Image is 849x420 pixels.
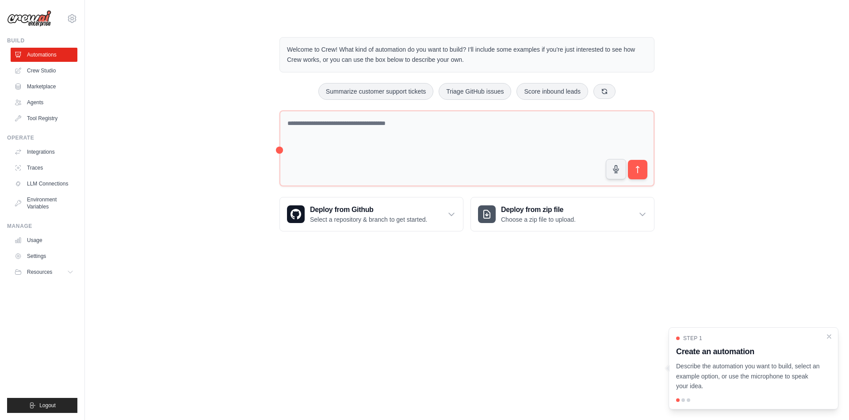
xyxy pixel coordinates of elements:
p: Select a repository & branch to get started. [310,215,427,224]
span: Step 1 [683,335,702,342]
img: Logo [7,10,51,27]
a: Traces [11,161,77,175]
h3: Deploy from zip file [501,204,576,215]
button: Triage GitHub issues [439,83,511,100]
p: Welcome to Crew! What kind of automation do you want to build? I'll include some examples if you'... [287,45,647,65]
p: Choose a zip file to upload. [501,215,576,224]
a: Tool Registry [11,111,77,125]
a: Usage [11,233,77,247]
a: Settings [11,249,77,263]
h3: Deploy from Github [310,204,427,215]
a: Automations [11,48,77,62]
button: Logout [7,398,77,413]
div: Operate [7,134,77,141]
button: Summarize customer support tickets [318,83,433,100]
a: LLM Connections [11,177,77,191]
button: Score inbound leads [516,83,588,100]
span: Resources [27,269,52,276]
a: Environment Variables [11,193,77,214]
p: Describe the automation you want to build, select an example option, or use the microphone to spe... [676,361,820,391]
a: Agents [11,95,77,110]
a: Marketplace [11,79,77,94]
button: Resources [11,265,77,279]
span: Logout [39,402,56,409]
a: Integrations [11,145,77,159]
a: Crew Studio [11,64,77,78]
div: Build [7,37,77,44]
div: Manage [7,223,77,230]
h3: Create an automation [676,345,820,358]
button: Close walkthrough [826,333,833,340]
